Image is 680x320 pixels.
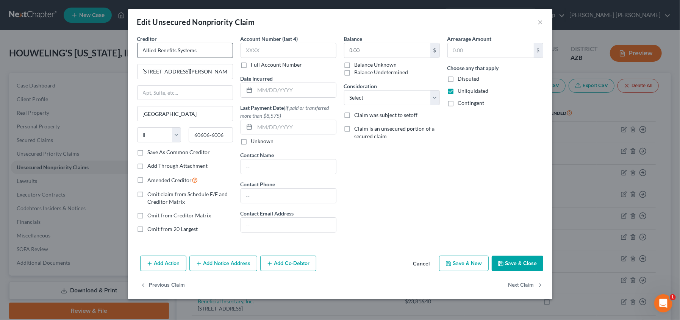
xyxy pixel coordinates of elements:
span: Amended Creditor [148,177,192,183]
label: Consideration [344,82,377,90]
label: Unknown [251,137,274,145]
span: Omit claim from Schedule E/F and Creditor Matrix [148,191,228,205]
button: × [538,17,543,27]
input: Enter zip... [189,127,233,142]
button: Add Co-Debtor [260,256,316,272]
input: -- [241,189,336,203]
input: Apt, Suite, etc... [138,86,233,100]
iframe: Intercom live chat [654,294,672,312]
label: Arrearage Amount [447,35,492,43]
input: MM/DD/YYYY [255,120,336,134]
span: Creditor [137,36,157,42]
button: Previous Claim [140,277,185,293]
button: Save & Close [492,256,543,272]
span: Omit from 20 Largest [148,226,198,232]
label: Account Number (last 4) [241,35,298,43]
button: Add Notice Address [189,256,257,272]
label: Save As Common Creditor [148,148,210,156]
span: Claim was subject to setoff [355,112,418,118]
span: 1 [670,294,676,300]
label: Balance [344,35,363,43]
div: $ [430,43,439,58]
label: Contact Name [241,151,274,159]
label: Balance Unknown [355,61,397,69]
input: MM/DD/YYYY [255,83,336,97]
label: Balance Undetermined [355,69,408,76]
span: Unliquidated [458,87,489,94]
span: (If paid or transferred more than $8,575) [241,105,329,119]
input: Search creditor by name... [137,43,233,58]
button: Save & New [439,256,489,272]
label: Choose any that apply [447,64,499,72]
label: Contact Email Address [241,209,294,217]
label: Contact Phone [241,180,275,188]
div: Edit Unsecured Nonpriority Claim [137,17,255,27]
button: Next Claim [508,277,543,293]
input: Enter address... [138,64,233,79]
span: Omit from Creditor Matrix [148,212,211,219]
label: Full Account Number [251,61,302,69]
input: 0.00 [448,43,534,58]
span: Claim is an unsecured portion of a secured claim [355,125,435,139]
input: 0.00 [344,43,430,58]
input: XXXX [241,43,336,58]
button: Cancel [407,256,436,272]
span: Disputed [458,75,480,82]
input: -- [241,218,336,232]
label: Date Incurred [241,75,273,83]
input: Enter city... [138,106,233,121]
div: $ [534,43,543,58]
button: Add Action [140,256,186,272]
input: -- [241,159,336,174]
span: Contingent [458,100,485,106]
label: Add Through Attachment [148,162,208,170]
label: Last Payment Date [241,104,336,120]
